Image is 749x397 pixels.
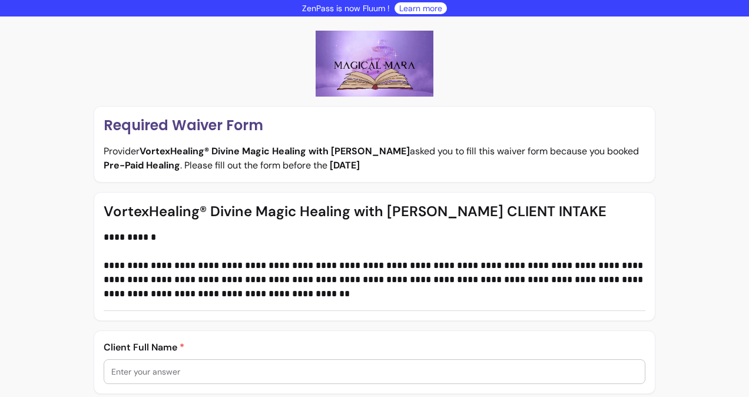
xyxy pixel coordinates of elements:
[302,2,390,14] p: ZenPass is now Fluum !
[104,340,645,355] p: Client Full Name
[104,159,180,171] b: Pre-Paid Healing
[330,159,360,171] b: [DATE]
[316,31,433,97] img: Logo provider
[104,144,645,173] p: Provider asked you to fill this waiver form because you booked . Please fill out the form before the
[399,2,442,14] a: Learn more
[111,366,638,378] input: Enter your answer
[104,116,645,135] p: Required Waiver Form
[140,145,410,157] b: VortexHealing® Divine Magic Healing with [PERSON_NAME]
[104,202,645,221] p: VortexHealing® Divine Magic Healing with [PERSON_NAME] CLIENT INTAKE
